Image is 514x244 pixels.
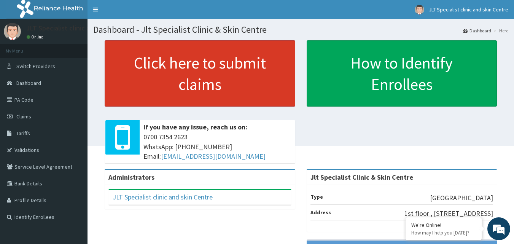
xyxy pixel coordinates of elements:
[125,4,143,22] div: Minimize live chat window
[40,43,128,53] div: Chat with us now
[463,27,491,34] a: Dashboard
[310,193,323,200] b: Type
[27,34,45,40] a: Online
[108,173,154,182] b: Administrators
[16,80,41,86] span: Dashboard
[411,222,476,228] div: We're Online!
[411,230,476,236] p: How may I help you today?
[16,113,31,120] span: Claims
[4,23,21,40] img: User Image
[16,130,30,137] span: Tariffs
[430,193,493,203] p: [GEOGRAPHIC_DATA]
[27,25,133,32] p: JLT Specialist clinic and skin Centre
[105,40,295,107] a: Click here to submit claims
[44,73,105,150] span: We're online!
[415,5,424,14] img: User Image
[310,209,331,216] b: Address
[93,25,508,35] h1: Dashboard - Jlt Specialist Clinic & Skin Centre
[4,163,145,190] textarea: Type your message and hit 'Enter'
[143,123,247,131] b: If you have any issue, reach us on:
[143,132,291,161] span: 0700 7354 2623 WhatsApp: [PHONE_NUMBER] Email:
[16,63,55,70] span: Switch Providers
[429,6,508,13] span: JLT Specialist clinic and skin Centre
[492,27,508,34] li: Here
[310,173,413,182] strong: Jlt Specialist Clinic & Skin Centre
[161,152,266,161] a: [EMAIL_ADDRESS][DOMAIN_NAME]
[113,193,213,201] a: JLT Specialist clinic and skin Centre
[14,38,31,57] img: d_794563401_company_1708531726252_794563401
[404,209,493,218] p: 1st floor , [STREET_ADDRESS]
[307,40,497,107] a: How to Identify Enrollees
